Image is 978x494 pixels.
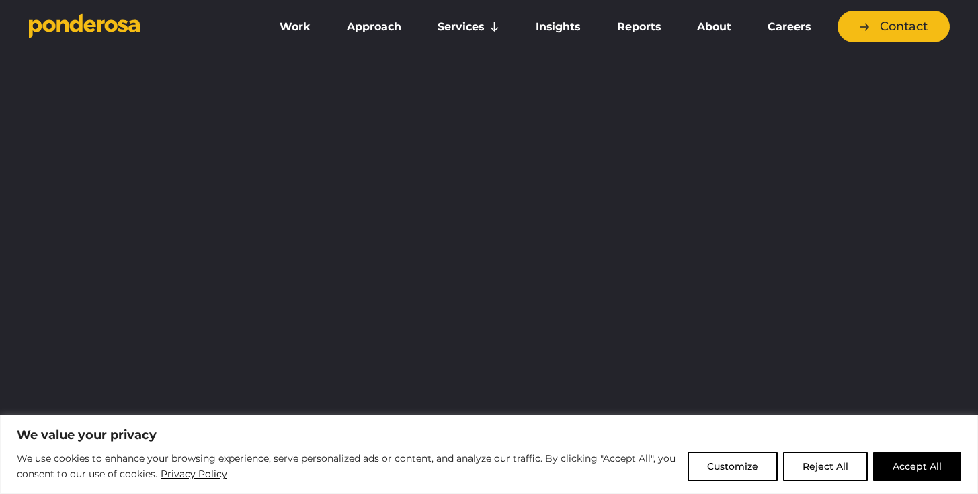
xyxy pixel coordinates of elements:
button: Accept All [873,452,961,481]
a: Approach [331,13,417,41]
a: Privacy Policy [160,466,228,482]
a: Services [422,13,515,41]
a: Insights [520,13,596,41]
button: Reject All [783,452,868,481]
p: We value your privacy [17,427,961,443]
a: Careers [752,13,826,41]
a: Go to homepage [29,13,244,40]
p: We use cookies to enhance your browsing experience, serve personalized ads or content, and analyz... [17,451,678,483]
button: Customize [688,452,778,481]
a: Contact [838,11,950,42]
a: Work [264,13,326,41]
a: Reports [602,13,676,41]
a: About [682,13,747,41]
